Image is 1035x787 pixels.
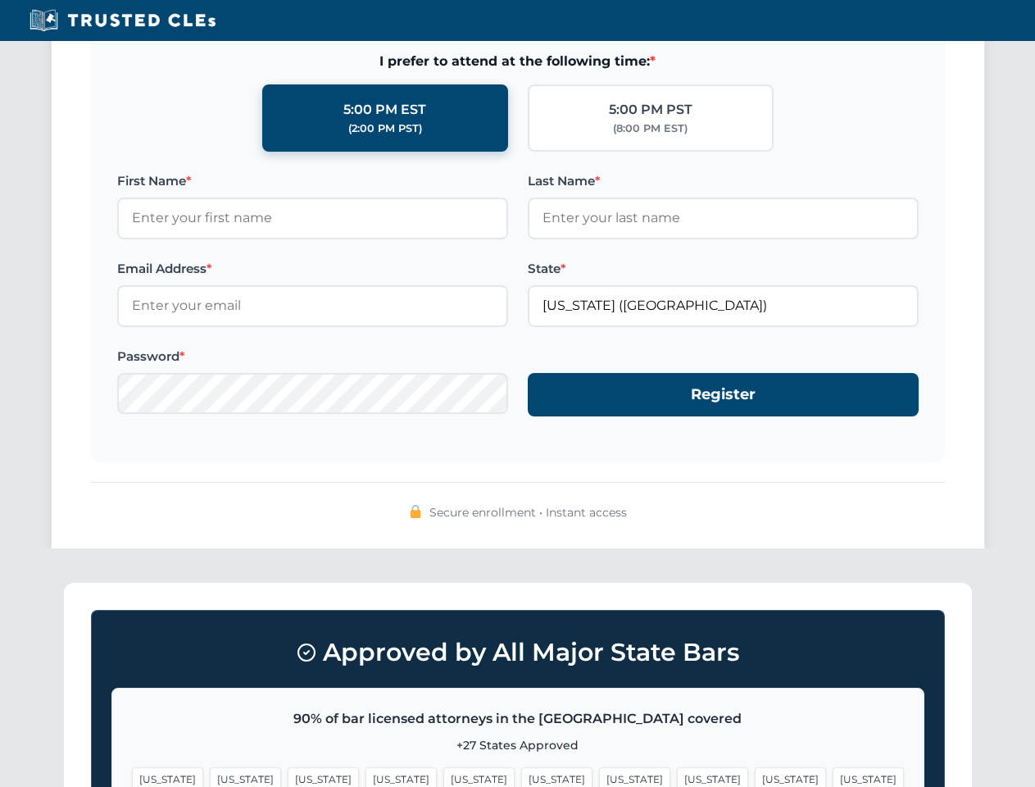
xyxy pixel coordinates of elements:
[25,8,220,33] img: Trusted CLEs
[117,347,508,366] label: Password
[409,505,422,518] img: 🔒
[528,285,919,326] input: Florida (FL)
[117,259,508,279] label: Email Address
[528,198,919,239] input: Enter your last name
[613,121,688,137] div: (8:00 PM EST)
[528,171,919,191] label: Last Name
[528,259,919,279] label: State
[528,373,919,416] button: Register
[609,99,692,121] div: 5:00 PM PST
[132,708,904,730] p: 90% of bar licensed attorneys in the [GEOGRAPHIC_DATA] covered
[343,99,426,121] div: 5:00 PM EST
[132,736,904,754] p: +27 States Approved
[117,198,508,239] input: Enter your first name
[111,630,924,675] h3: Approved by All Major State Bars
[429,503,627,521] span: Secure enrollment • Instant access
[348,121,422,137] div: (2:00 PM PST)
[117,285,508,326] input: Enter your email
[117,51,919,72] span: I prefer to attend at the following time:
[117,171,508,191] label: First Name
